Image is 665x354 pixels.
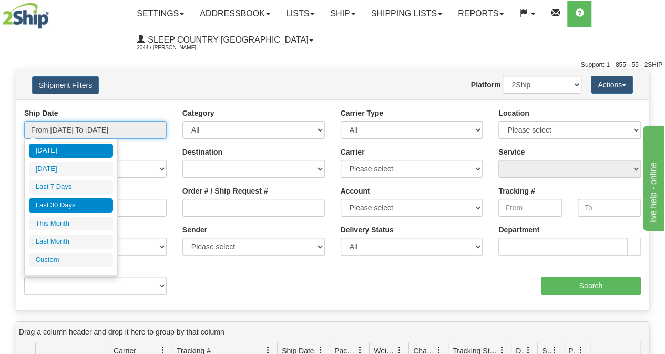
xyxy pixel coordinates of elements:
span: Sleep Country [GEOGRAPHIC_DATA] [145,35,308,44]
label: Carrier Type [341,108,383,118]
iframe: chat widget [641,123,664,230]
div: live help - online [8,6,97,19]
img: logo2044.jpg [3,3,49,29]
label: Category [182,108,214,118]
label: Sender [182,225,207,235]
label: Location [498,108,529,118]
li: This Month [29,217,113,231]
li: Last 30 Days [29,198,113,213]
a: Reports [450,1,511,27]
label: Platform [471,79,501,90]
a: Shipping lists [363,1,450,27]
li: [DATE] [29,162,113,176]
a: Settings [129,1,192,27]
a: Sleep Country [GEOGRAPHIC_DATA] 2044 / [PERSON_NAME] [129,27,321,53]
label: Carrier [341,147,365,157]
li: [DATE] [29,144,113,158]
label: Service [498,147,525,157]
li: Last 7 Days [29,180,113,194]
label: Delivery Status [341,225,394,235]
a: Ship [322,1,363,27]
div: grid grouping header [16,322,649,342]
span: 2044 / [PERSON_NAME] [137,43,216,53]
label: Tracking # [498,186,535,196]
label: Ship Date [24,108,58,118]
input: Search [541,277,641,295]
a: Lists [278,1,322,27]
button: Shipment Filters [32,76,99,94]
li: Custom [29,253,113,267]
div: Support: 1 - 855 - 55 - 2SHIP [3,60,662,69]
label: Department [498,225,539,235]
button: Actions [591,76,633,94]
input: From [498,199,561,217]
label: Destination [182,147,222,157]
input: To [578,199,641,217]
label: Account [341,186,370,196]
label: Order # / Ship Request # [182,186,268,196]
a: Addressbook [192,1,278,27]
li: Last Month [29,235,113,249]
